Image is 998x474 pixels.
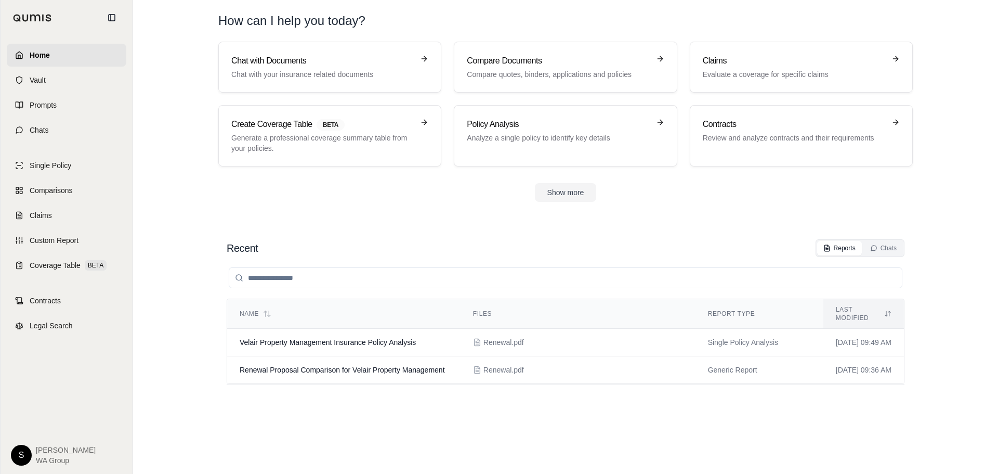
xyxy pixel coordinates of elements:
[30,235,78,246] span: Custom Report
[695,329,823,356] td: Single Policy Analysis
[231,55,414,67] h3: Chat with Documents
[823,356,904,384] td: [DATE] 09:36 AM
[690,42,913,93] a: ClaimsEvaluate a coverage for specific claims
[227,241,258,255] h2: Recent
[703,133,885,143] p: Review and analyze contracts and their requirements
[461,299,695,329] th: Files
[454,105,677,166] a: Policy AnalysisAnalyze a single policy to identify key details
[695,299,823,329] th: Report Type
[7,289,126,312] a: Contracts
[218,105,441,166] a: Create Coverage TableBETAGenerate a professional coverage summary table from your policies.
[823,244,856,252] div: Reports
[870,244,897,252] div: Chats
[467,69,649,80] p: Compare quotes, binders, applications and policies
[30,125,49,135] span: Chats
[7,254,126,277] a: Coverage TableBETA
[7,94,126,117] a: Prompts
[467,118,649,131] h3: Policy Analysis
[317,119,345,131] span: BETA
[817,241,862,255] button: Reports
[703,55,885,67] h3: Claims
[30,296,61,306] span: Contracts
[7,314,126,337] a: Legal Search
[231,133,414,153] p: Generate a professional coverage summary table from your policies.
[454,42,677,93] a: Compare DocumentsCompare quotes, binders, applications and policies
[231,118,414,131] h3: Create Coverage Table
[535,183,597,202] button: Show more
[483,337,524,348] span: Renewal.pdf
[467,55,649,67] h3: Compare Documents
[695,356,823,384] td: Generic Report
[7,154,126,177] a: Single Policy
[864,241,903,255] button: Chats
[703,69,885,80] p: Evaluate a coverage for specific claims
[7,179,126,202] a: Comparisons
[13,14,52,22] img: Qumis Logo
[483,365,524,375] span: Renewal.pdf
[240,366,445,374] span: Renewal Proposal Comparison for Velair Property Management
[30,260,81,271] span: Coverage Table
[30,75,46,85] span: Vault
[218,42,441,93] a: Chat with DocumentsChat with your insurance related documents
[690,105,913,166] a: ContractsReview and analyze contracts and their requirements
[30,185,72,196] span: Comparisons
[85,260,107,271] span: BETA
[823,329,904,356] td: [DATE] 09:49 AM
[30,50,50,60] span: Home
[103,9,120,26] button: Collapse sidebar
[30,321,73,331] span: Legal Search
[240,338,416,347] span: Velair Property Management Insurance Policy Analysis
[36,455,96,466] span: WA Group
[30,100,57,110] span: Prompts
[240,310,448,318] div: Name
[30,160,71,171] span: Single Policy
[836,305,891,322] div: Last modified
[36,445,96,455] span: [PERSON_NAME]
[7,204,126,227] a: Claims
[7,69,126,92] a: Vault
[30,210,52,221] span: Claims
[703,118,885,131] h3: Contracts
[7,119,126,142] a: Chats
[231,69,414,80] p: Chat with your insurance related documents
[218,12,365,29] h1: How can I help you today?
[7,44,126,67] a: Home
[467,133,649,143] p: Analyze a single policy to identify key details
[7,229,126,252] a: Custom Report
[11,445,32,466] div: S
